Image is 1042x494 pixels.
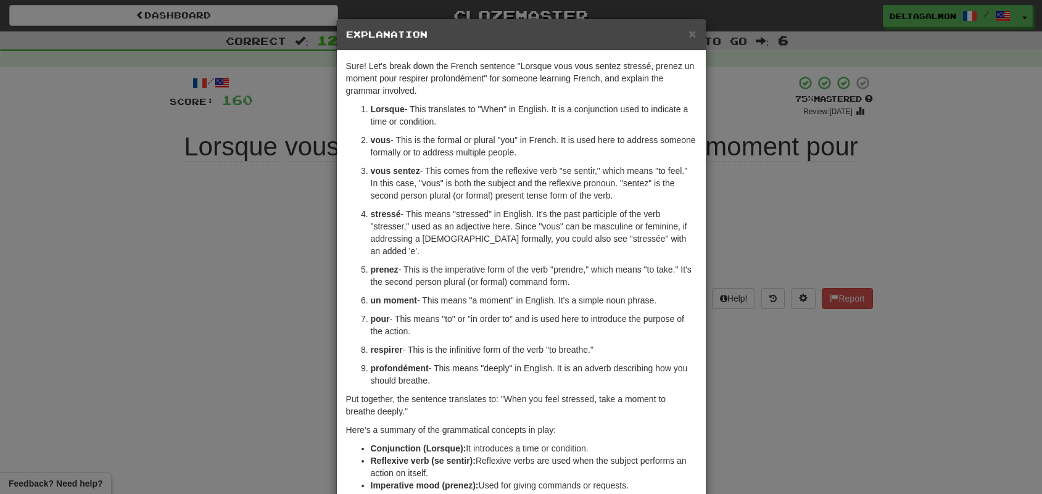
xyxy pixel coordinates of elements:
li: Reflexive verbs are used when the subject performs an action on itself. [371,455,697,479]
strong: Imperative mood (prenez): [371,480,479,490]
strong: Conjunction (Lorsque): [371,443,466,453]
strong: profondément [371,363,429,373]
strong: respirer [371,345,403,355]
p: Here’s a summary of the grammatical concepts in play: [346,424,697,436]
p: - This is the formal or plural "you" in French. It is used here to address someone formally or to... [371,134,697,158]
strong: stressé [371,209,401,219]
p: - This means "stressed" in English. It's the past participle of the verb "stresser," used as an a... [371,208,697,257]
p: - This means "deeply" in English. It is an adverb describing how you should breathe. [371,362,697,387]
li: Used for giving commands or requests. [371,479,697,492]
strong: vous [371,135,391,145]
strong: vous sentez [371,166,420,176]
strong: prenez [371,265,399,274]
button: Close [688,27,696,40]
p: - This is the imperative form of the verb "prendre," which means "to take." It's the second perso... [371,263,697,288]
p: Sure! Let's break down the French sentence "Lorsque vous vous sentez stressé, prenez un moment po... [346,60,697,97]
p: - This is the infinitive form of the verb "to breathe." [371,344,697,356]
h5: Explanation [346,28,697,41]
strong: pour [371,314,390,324]
strong: Reflexive verb (se sentir): [371,456,476,466]
li: It introduces a time or condition. [371,442,697,455]
p: - This means "to" or "in order to" and is used here to introduce the purpose of the action. [371,313,697,337]
strong: Lorsque [371,104,405,114]
span: × [688,27,696,41]
p: - This comes from the reflexive verb "se sentir," which means "to feel." In this case, "vous" is ... [371,165,697,202]
p: - This translates to "When" in English. It is a conjunction used to indicate a time or condition. [371,103,697,128]
strong: un moment [371,295,417,305]
p: - This means "a moment" in English. It's a simple noun phrase. [371,294,697,307]
p: Put together, the sentence translates to: "When you feel stressed, take a moment to breathe deeply." [346,393,697,418]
